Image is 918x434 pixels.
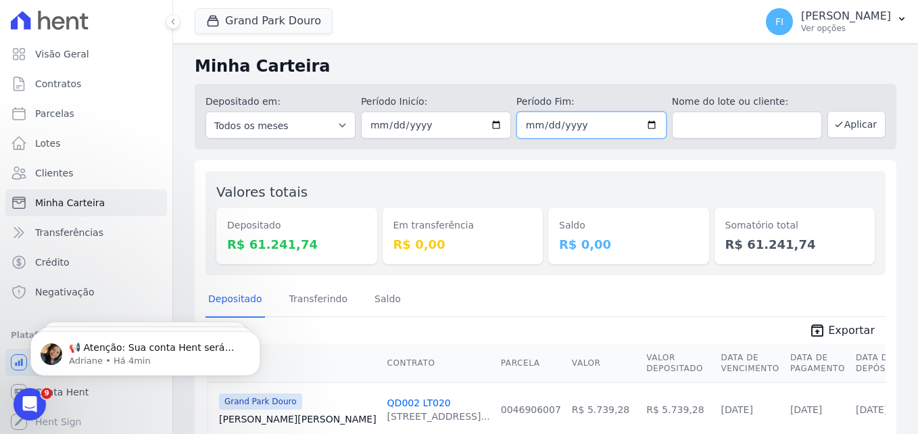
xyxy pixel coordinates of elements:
[35,77,81,91] span: Contratos
[35,226,103,239] span: Transferências
[5,100,167,127] a: Parcelas
[382,344,496,383] th: Contrato
[208,344,382,383] th: Cliente
[641,344,715,383] th: Valor Depositado
[725,218,865,233] dt: Somatório total
[856,404,888,415] a: [DATE]
[195,8,333,34] button: Grand Park Douro
[206,96,281,107] label: Depositado em:
[387,397,451,408] a: QD002 LT020
[5,249,167,276] a: Crédito
[850,344,906,383] th: Data de Depósito
[496,344,566,383] th: Parcela
[10,303,281,397] iframe: Intercom notifications mensagem
[5,189,167,216] a: Minha Carteira
[387,410,490,423] div: [STREET_ADDRESS]...
[393,218,533,233] dt: Em transferência
[516,95,667,109] label: Período Fim:
[721,404,753,415] a: [DATE]
[798,322,886,341] a: unarchive Exportar
[35,196,105,210] span: Minha Carteira
[5,130,167,157] a: Lotes
[725,235,865,254] dd: R$ 61.241,74
[672,95,822,109] label: Nome do lote ou cliente:
[559,235,698,254] dd: R$ 0,00
[809,322,825,339] i: unarchive
[35,137,61,150] span: Lotes
[5,41,167,68] a: Visão Geral
[206,283,265,318] a: Depositado
[5,379,167,406] a: Conta Hent
[14,388,46,420] iframe: Intercom live chat
[716,344,785,383] th: Data de Vencimento
[501,404,561,415] a: 0046906007
[35,285,95,299] span: Negativação
[827,111,886,138] button: Aplicar
[559,218,698,233] dt: Saldo
[5,279,167,306] a: Negativação
[393,235,533,254] dd: R$ 0,00
[35,47,89,61] span: Visão Geral
[227,235,366,254] dd: R$ 61.241,74
[801,9,891,23] p: [PERSON_NAME]
[219,393,302,410] span: Grand Park Douro
[5,349,167,376] a: Recebíveis
[566,344,641,383] th: Valor
[828,322,875,339] span: Exportar
[5,219,167,246] a: Transferências
[801,23,891,34] p: Ver opções
[5,160,167,187] a: Clientes
[790,404,822,415] a: [DATE]
[5,70,167,97] a: Contratos
[41,388,52,399] span: 9
[785,344,850,383] th: Data de Pagamento
[361,95,511,109] label: Período Inicío:
[195,54,896,78] h2: Minha Carteira
[35,166,73,180] span: Clientes
[216,184,308,200] label: Valores totais
[775,17,783,26] span: FI
[372,283,404,318] a: Saldo
[287,283,351,318] a: Transferindo
[219,412,377,426] a: [PERSON_NAME][PERSON_NAME]
[227,218,366,233] dt: Depositado
[35,107,74,120] span: Parcelas
[755,3,918,41] button: FI [PERSON_NAME] Ver opções
[35,256,70,269] span: Crédito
